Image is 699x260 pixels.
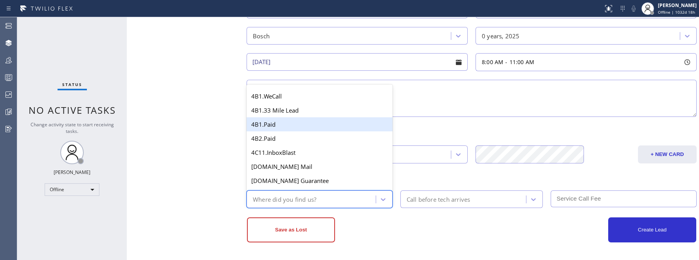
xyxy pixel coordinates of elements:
textarea: asdsd sdsad [247,80,697,117]
button: Save as Lost [247,217,335,242]
span: Status [62,82,82,87]
div: Call before tech arrives [407,195,470,204]
div: [PERSON_NAME] [658,2,697,9]
div: 0 years, 2025 [482,31,520,40]
input: - choose date - [247,53,468,71]
div: Bosch [253,31,270,40]
div: Other [248,171,695,182]
div: 4B1.33 Mile Lead [247,103,393,117]
span: 8:00 AM [482,58,503,66]
span: Change activity state to start receiving tasks. [31,121,114,134]
button: Create Lead [608,217,696,242]
div: [DOMAIN_NAME] Mail [247,160,393,174]
div: [PERSON_NAME] [54,169,90,176]
span: No active tasks [29,104,116,117]
div: Credit card [248,126,695,137]
button: Mute [628,3,639,14]
div: 4C11.InboxBlast [247,145,393,160]
span: Offline | 1032d 18h [658,9,695,15]
span: 11:00 AM [510,58,535,66]
input: Service Call Fee [551,190,697,207]
div: 4B1.Paid [247,117,393,131]
div: Where did you find us? [253,195,316,204]
div: 4B1.WeCall [247,89,393,103]
button: + NEW CARD [638,145,697,163]
div: 4B2.Paid [247,131,393,145]
div: Offline [45,183,99,196]
span: - [505,58,507,66]
div: [DOMAIN_NAME] Guarantee [247,188,393,202]
div: [DOMAIN_NAME] Guarantee [247,174,393,188]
